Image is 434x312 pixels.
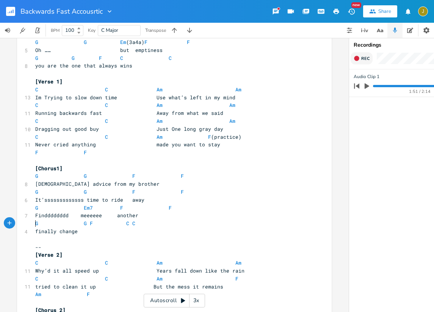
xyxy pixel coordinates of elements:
[157,275,163,282] span: Am
[105,102,108,108] span: C
[51,28,60,33] div: BPM
[35,180,160,187] span: [DEMOGRAPHIC_DATA] advice from my brother
[157,133,163,140] span: Am
[35,291,41,298] span: Am
[35,172,38,179] span: G
[418,6,428,16] div: jessecarterrussell
[169,55,172,61] span: C
[35,118,38,124] span: C
[84,172,87,179] span: G
[126,220,129,227] span: C
[84,220,87,227] span: G
[72,55,75,61] span: G
[157,86,163,93] span: Am
[229,118,235,124] span: Am
[157,102,163,108] span: Am
[35,86,38,93] span: C
[35,220,38,227] span: G
[351,2,361,8] div: New
[35,125,223,132] span: Dragging out good buy Just One long gray day
[20,8,103,15] span: Backwards Fast Accousrtic
[105,275,108,282] span: C
[229,102,235,108] span: Am
[35,188,38,195] span: G
[101,27,118,34] span: C Major
[35,251,63,258] span: [Verse 2]
[35,165,63,172] span: [Chorus1]
[187,39,190,45] span: F
[145,28,166,33] div: Transpose
[235,259,241,266] span: Am
[181,188,184,195] span: F
[87,291,90,298] span: F
[105,133,108,140] span: C
[99,55,102,61] span: F
[84,188,87,195] span: G
[35,39,38,45] span: G
[181,172,184,179] span: F
[144,294,205,307] div: Autoscroll
[84,204,93,211] span: Em7
[120,55,123,61] span: C
[235,86,241,93] span: Am
[35,196,144,203] span: It’sssssssssssss time to ride away
[354,73,379,80] span: Audio Clip 1
[35,244,41,251] span: --
[35,228,78,235] span: finally change
[35,283,223,290] span: tried to clean it up But the mess it remains
[344,5,359,18] button: New
[132,188,135,195] span: F
[35,94,235,101] span: Im Trying to slow down time Use what’s left in my mind
[90,220,93,227] span: F
[190,294,203,307] div: 3x
[132,220,135,227] span: C
[105,86,108,93] span: C
[35,55,38,61] span: G
[120,204,123,211] span: F
[157,259,163,266] span: Am
[361,56,370,61] span: Rec
[35,204,38,211] span: G
[35,212,138,219] span: Findddddddd meeeeee another
[35,47,163,53] span: Oh …… but emptiness
[208,133,211,140] span: F
[105,259,108,266] span: C
[418,3,428,20] button: J
[84,149,87,156] span: F
[120,39,126,45] span: Em
[35,102,38,108] span: C
[88,28,96,33] div: Key
[363,5,397,17] button: Share
[35,110,223,116] span: Running backwards fast Away from what we said
[84,39,87,45] span: G
[35,141,220,148] span: Never cried anything made you want to stay
[35,133,38,140] span: C
[105,118,108,124] span: C
[35,78,63,85] span: [Verse 1]
[35,267,244,274] span: Why’d it all speed up Years fall down like the rain
[157,118,163,124] span: Am
[132,172,135,179] span: F
[35,259,38,266] span: C
[35,62,132,69] span: you are the one that always wins
[35,133,241,140] span: (practice)
[169,204,172,211] span: F
[378,8,391,15] div: Share
[35,39,199,45] span: (3a4a)
[351,52,373,64] button: Rec
[144,39,147,45] span: F
[235,275,238,282] span: F
[35,149,38,156] span: F
[35,275,38,282] span: C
